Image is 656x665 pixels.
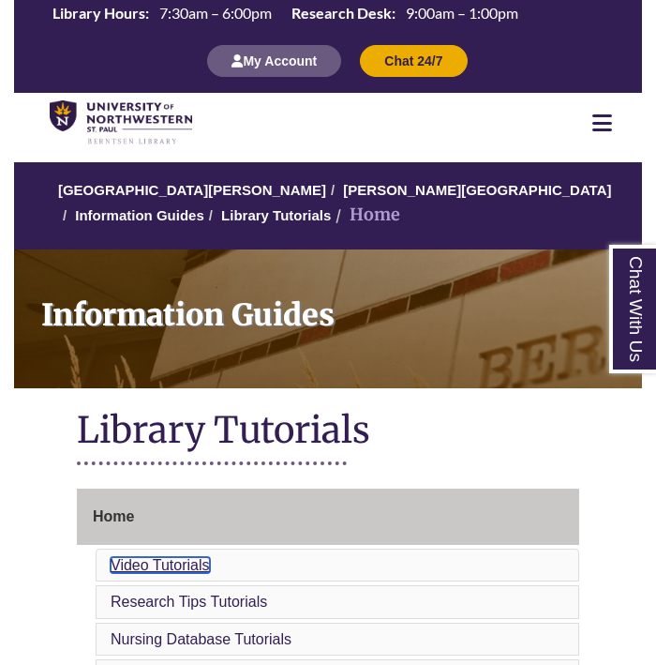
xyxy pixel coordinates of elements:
[50,100,192,145] img: UNWSP Library Logo
[45,3,526,25] a: Hours Today
[58,182,326,198] a: [GEOGRAPHIC_DATA][PERSON_NAME]
[406,4,518,22] span: 9:00am – 1:00pm
[331,202,400,229] li: Home
[45,3,152,23] th: Library Hours:
[77,489,579,545] a: Home
[75,207,204,223] a: Information Guides
[77,407,579,457] h1: Library Tutorials
[111,594,267,610] a: Research Tips Tutorials
[343,182,611,198] a: [PERSON_NAME][GEOGRAPHIC_DATA]
[159,4,272,22] span: 7:30am – 6:00pm
[207,45,341,77] button: My Account
[111,557,210,573] a: Video Tutorials
[14,249,642,388] a: Information Guides
[284,3,398,23] th: Research Desk:
[111,631,291,647] a: Nursing Database Tutorials
[360,53,467,68] a: Chat 24/7
[221,207,331,223] a: Library Tutorials
[207,53,341,68] a: My Account
[45,3,526,23] table: Hours Today
[360,45,467,77] button: Chat 24/7
[93,508,134,524] span: Home
[29,249,642,364] h1: Information Guides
